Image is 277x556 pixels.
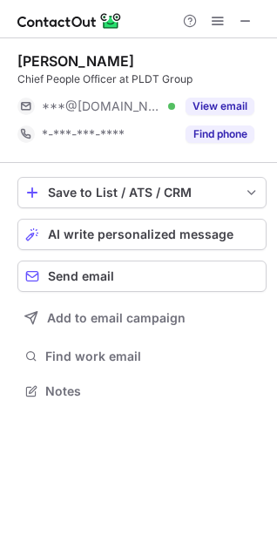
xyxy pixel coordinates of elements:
[186,98,254,115] button: Reveal Button
[17,177,267,208] button: save-profile-one-click
[17,71,267,87] div: Chief People Officer at PLDT Group
[47,311,186,325] span: Add to email campaign
[17,261,267,292] button: Send email
[17,302,267,334] button: Add to email campaign
[48,269,114,283] span: Send email
[48,186,236,200] div: Save to List / ATS / CRM
[17,344,267,369] button: Find work email
[17,219,267,250] button: AI write personalized message
[45,383,260,399] span: Notes
[45,349,260,364] span: Find work email
[17,379,267,403] button: Notes
[17,52,134,70] div: [PERSON_NAME]
[42,98,162,114] span: ***@[DOMAIN_NAME]
[186,125,254,143] button: Reveal Button
[17,10,122,31] img: ContactOut v5.3.10
[48,227,233,241] span: AI write personalized message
